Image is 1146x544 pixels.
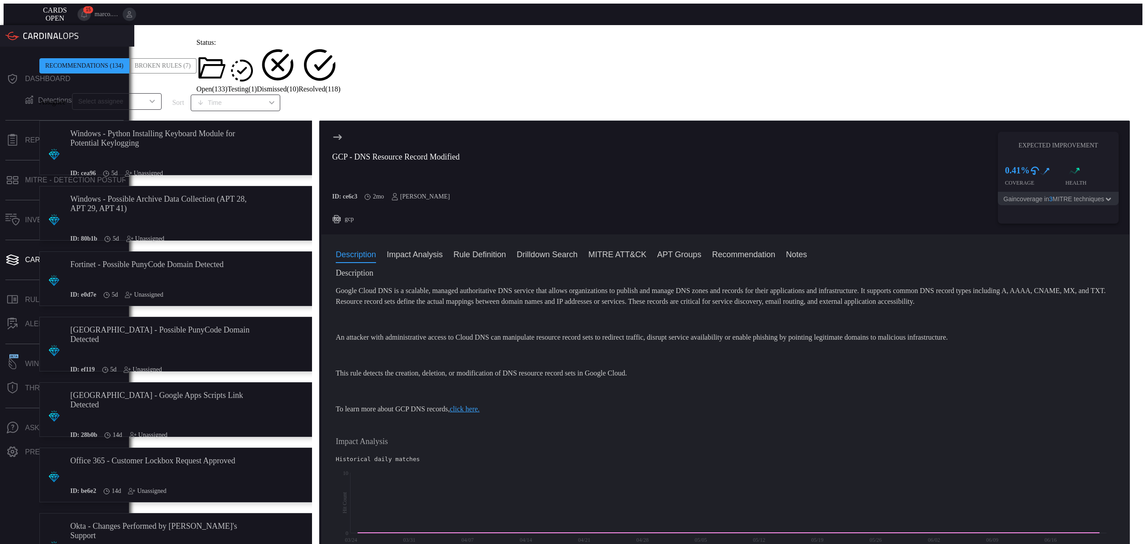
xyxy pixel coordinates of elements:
[1044,537,1056,543] text: 06/16
[332,215,460,224] div: gcp
[637,537,649,543] text: 04/28
[373,193,384,200] span: Jun 25, 2025 6:18 AM
[928,537,940,543] text: 06/02
[128,488,166,495] div: Unassigned
[25,136,60,144] div: Reports
[39,58,129,73] div: Recommendations (134)
[336,249,376,259] button: Description
[70,456,252,466] div: Office 365 - Customer Lockbox Request Approved
[83,6,93,13] span: 15
[453,249,506,259] button: Rule Definition
[520,537,532,543] text: 04/14
[25,424,97,432] div: Ask Us A Question
[25,320,84,328] div: ALERT ANALYSIS
[113,235,119,242] span: Aug 28, 2025 3:28 AM
[346,530,348,536] text: 0
[998,142,1119,149] h5: Expected Improvement
[870,537,882,543] text: 05/26
[517,249,577,259] button: Drilldown Search
[70,194,252,213] div: Windows - Possible Archive Data Collection (APT 28, APT 29, APT 41)
[25,216,67,224] div: Inventory
[998,192,1119,205] button: Gaincoverage in3MITRE techniques
[94,11,119,18] span: marco.[PERSON_NAME]
[25,448,79,456] div: Preferences
[70,170,96,177] h5: ID: cea96
[462,537,474,543] text: 04/07
[25,256,50,264] div: Cards
[336,436,1115,447] h3: Impact Analysis
[70,391,252,410] div: Palo Alto - Google Apps Scripts Link Detected
[25,176,132,184] div: MITRE - Detection Posture
[391,193,450,200] div: [PERSON_NAME]
[811,537,823,543] text: 05/19
[342,492,348,513] text: Hit Count
[70,432,97,439] h5: ID: 28b0b
[712,249,775,259] button: Recommendation
[70,488,96,495] h5: ID: be6e2
[39,98,66,106] span: Assignee
[257,47,299,93] button: Dismissed(10)
[197,39,216,46] span: Status:
[403,537,415,543] text: 03/31
[695,537,707,543] text: 05/05
[70,366,95,373] h5: ID: ef119
[124,366,162,373] div: Unassigned
[125,170,163,177] div: Unassigned
[25,75,70,83] div: Dashboard
[197,98,266,107] div: Time
[46,14,64,22] span: open
[111,291,118,298] span: Aug 28, 2025 3:28 AM
[111,488,121,495] span: Aug 19, 2025 8:57 AM
[786,249,807,259] button: Notes
[753,537,765,543] text: 05/12
[70,129,252,148] div: Windows - Python Installing Keyboard Module for Potential Keylogging
[387,249,443,259] button: Impact Analysis
[336,285,1115,307] p: Google Cloud DNS is a scalable, managed authoritative DNS service that allows organizations to pu...
[332,152,460,162] div: GCP - DNS Resource Record Modified
[110,366,116,373] span: Aug 28, 2025 3:28 AM
[227,58,257,93] button: Testing(1)
[1005,180,1058,186] div: Coverage
[172,99,184,107] label: sort
[299,47,341,93] button: Resolved(118)
[578,537,590,543] text: 04/21
[1065,180,1119,186] div: Health
[197,85,227,93] span: Open ( 133 )
[332,193,357,200] h5: ID: ce6c3
[336,404,1115,414] p: To learn more about GCP DNS records,
[1005,165,1030,176] h3: 0.41 %
[129,58,197,73] div: Broken Rules (7)
[70,235,97,242] h5: ID: 80b1b
[38,96,72,104] div: Detections
[336,454,1115,465] div: Historical daily matches
[588,249,646,259] button: MITRE ATT&CK
[111,170,118,177] span: Aug 28, 2025 3:28 AM
[43,6,67,14] span: Cards
[986,537,998,543] text: 06/09
[227,85,257,93] span: Testing ( 1 )
[70,260,252,269] div: Fortinet - Possible PunyCode Domain Detected
[75,96,144,107] input: Select assignee
[657,249,701,259] button: APT Groups
[336,332,1115,343] p: An attacker with administrative access to Cloud DNS can manipulate resource record sets to redire...
[345,537,357,543] text: 03/24
[197,52,227,93] button: Open(133)
[336,368,1115,379] p: This rule detects the creation, deletion, or modification of DNS resource record sets in Google C...
[125,291,163,298] div: Unassigned
[146,95,158,108] button: Open
[113,432,122,439] span: Aug 19, 2025 8:57 AM
[77,8,91,21] button: 15
[70,291,96,298] h5: ID: e0d7e
[299,85,341,93] span: Resolved ( 118 )
[343,470,348,476] text: 10
[70,522,252,540] div: Okta - Changes Performed by Okta's Support
[25,296,79,304] div: Rule Catalog
[126,235,164,242] div: Unassigned
[129,432,167,439] div: Unassigned
[25,384,107,392] div: Threat Intelligence
[25,360,60,368] div: Wingman
[450,405,480,413] a: click here.
[336,268,1115,278] h3: Description
[257,85,299,93] span: Dismissed ( 10 )
[1049,195,1053,203] span: 3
